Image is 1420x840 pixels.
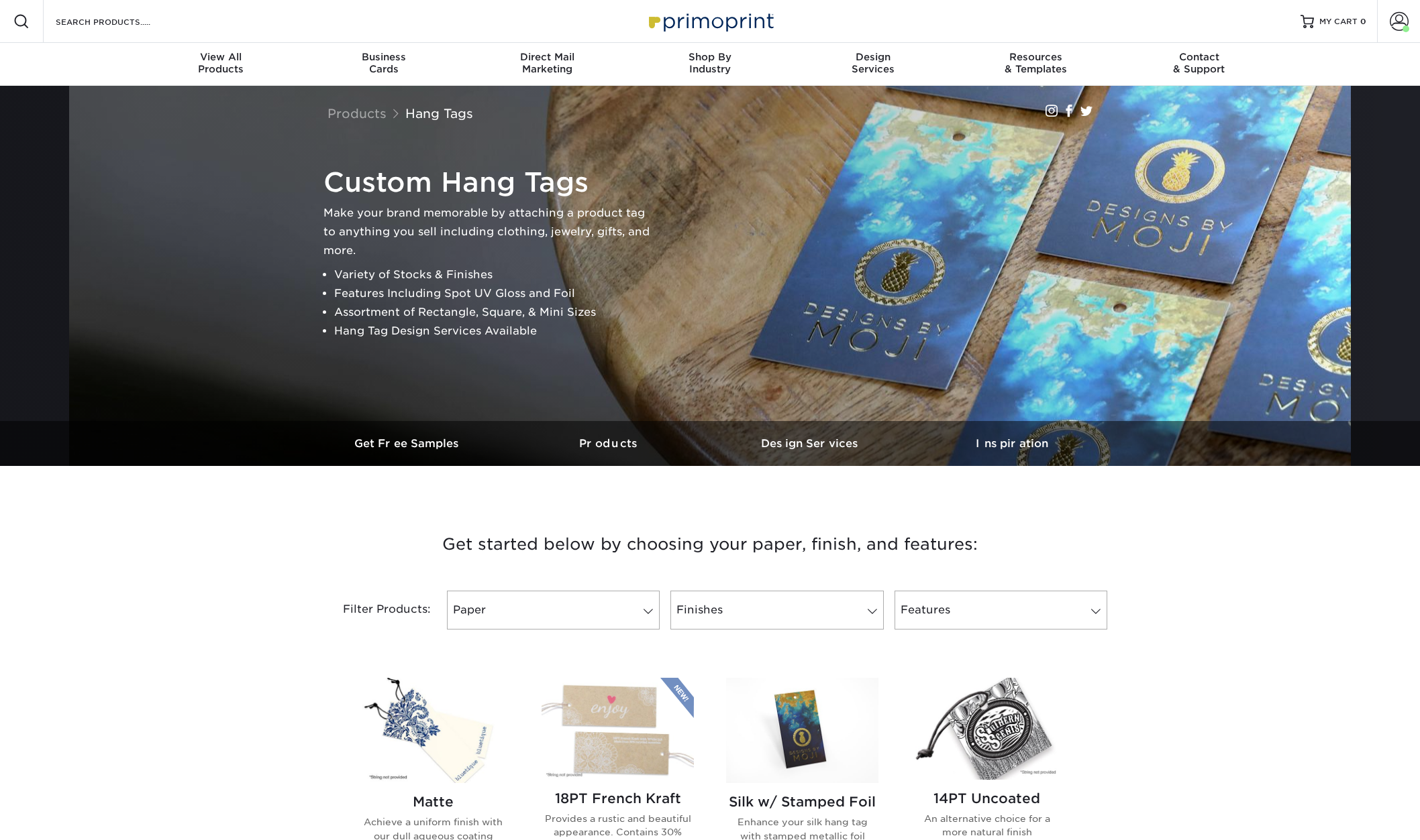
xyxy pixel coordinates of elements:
div: Cards [303,51,466,75]
div: & Templates [954,51,1117,75]
a: Shop ByIndustry [629,43,792,86]
li: Features Including Spot UV Gloss and Foil [334,284,659,303]
span: Direct Mail [466,51,629,63]
h3: Inspiration [911,437,1113,450]
h3: Design Services [710,437,911,450]
a: Resources& Templates [954,43,1117,86]
div: Products [140,51,303,75]
a: Inspiration [911,421,1113,466]
div: Filter Products: [307,591,442,629]
li: Variety of Stocks & Finishes [334,265,659,284]
img: 18PT French Kraft Hang Tags [542,678,694,779]
span: MY CART [1319,16,1358,27]
span: View All [140,51,303,63]
img: Matte Hang Tags [357,678,509,783]
h3: Get Free Samples [307,437,509,450]
a: Get Free Samples [307,421,509,466]
span: Resources [954,51,1117,63]
a: Paper [447,591,660,629]
img: New Product [660,678,694,718]
a: Direct MailMarketing [466,43,629,86]
img: Primoprint [643,7,777,36]
div: & Support [1117,51,1280,75]
div: Industry [629,51,792,75]
h2: 18PT French Kraft [542,790,694,806]
li: Assortment of Rectangle, Square, & Mini Sizes [334,303,659,322]
h2: 14PT Uncoated [911,790,1063,806]
h3: Products [509,437,710,450]
span: Business [303,51,466,63]
input: SEARCH PRODUCTS..... [54,13,185,29]
h3: Get started below by choosing your paper, finish, and features: [317,514,1103,575]
a: Design Services [710,421,911,466]
span: Shop By [629,51,792,63]
h1: Custom Hang Tags [323,166,659,198]
a: Hang Tags [405,106,473,121]
p: Make your brand memorable by attaching a product tag to anything you sell including clothing, jew... [323,204,659,260]
h2: Matte [357,794,509,810]
a: Finishes [670,591,883,629]
img: 14PT Uncoated Hang Tags [911,678,1063,779]
div: Marketing [466,51,629,75]
h2: Silk w/ Stamped Foil [726,794,878,810]
a: Features [895,591,1107,629]
a: BusinessCards [303,43,466,86]
span: 0 [1360,17,1366,26]
a: Contact& Support [1117,43,1280,86]
a: Products [327,106,387,121]
img: Silk w/ Stamped Foil Hang Tags [726,678,878,783]
li: Hang Tag Design Services Available [334,322,659,341]
p: An alternative choice for a more natural finish [911,812,1063,839]
a: Products [509,421,710,466]
span: Contact [1117,51,1280,63]
div: Services [791,51,954,75]
span: Design [791,51,954,63]
a: DesignServices [791,43,954,86]
a: View AllProducts [140,43,303,86]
